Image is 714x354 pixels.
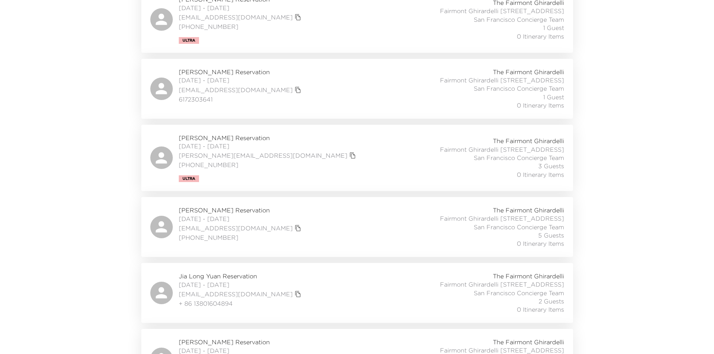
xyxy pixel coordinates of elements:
[141,197,573,257] a: [PERSON_NAME] Reservation[DATE] - [DATE][EMAIL_ADDRESS][DOMAIN_NAME]copy primary member email[PHO...
[538,231,564,239] span: 5 Guests
[543,24,564,32] span: 1 Guest
[179,299,303,308] span: + 86 13801604894
[493,206,564,214] span: The Fairmont Ghirardelli
[493,338,564,346] span: The Fairmont Ghirardelli
[179,281,303,289] span: [DATE] - [DATE]
[179,4,303,12] span: [DATE] - [DATE]
[179,224,293,232] a: [EMAIL_ADDRESS][DOMAIN_NAME]
[474,15,564,24] span: San Francisco Concierge Team
[179,338,303,346] span: [PERSON_NAME] Reservation
[474,154,564,162] span: San Francisco Concierge Team
[179,142,358,150] span: [DATE] - [DATE]
[493,272,564,280] span: The Fairmont Ghirardelli
[179,134,358,142] span: [PERSON_NAME] Reservation
[517,239,564,248] span: 0 Itinerary Items
[179,233,303,242] span: [PHONE_NUMBER]
[517,305,564,314] span: 0 Itinerary Items
[141,263,573,323] a: Jia Long Yuan Reservation[DATE] - [DATE][EMAIL_ADDRESS][DOMAIN_NAME]copy primary member email+ 86...
[493,68,564,76] span: The Fairmont Ghirardelli
[179,206,303,214] span: [PERSON_NAME] Reservation
[179,86,293,94] a: [EMAIL_ADDRESS][DOMAIN_NAME]
[517,32,564,40] span: 0 Itinerary Items
[293,223,303,233] button: copy primary member email
[183,38,195,43] span: Ultra
[179,76,303,84] span: [DATE] - [DATE]
[141,59,573,119] a: [PERSON_NAME] Reservation[DATE] - [DATE][EMAIL_ADDRESS][DOMAIN_NAME]copy primary member email6172...
[543,93,564,101] span: 1 Guest
[179,95,303,103] span: 6172303641
[347,150,358,161] button: copy primary member email
[141,125,573,191] a: [PERSON_NAME] Reservation[DATE] - [DATE][PERSON_NAME][EMAIL_ADDRESS][DOMAIN_NAME]copy primary mem...
[440,280,564,288] span: Fairmont Ghirardelli [STREET_ADDRESS]
[179,68,303,76] span: [PERSON_NAME] Reservation
[440,7,564,15] span: Fairmont Ghirardelli [STREET_ADDRESS]
[517,170,564,179] span: 0 Itinerary Items
[517,101,564,109] span: 0 Itinerary Items
[293,289,303,299] button: copy primary member email
[539,297,564,305] span: 2 Guests
[293,12,303,22] button: copy primary member email
[493,137,564,145] span: The Fairmont Ghirardelli
[440,214,564,223] span: Fairmont Ghirardelli [STREET_ADDRESS]
[474,223,564,231] span: San Francisco Concierge Team
[293,85,303,95] button: copy primary member email
[474,289,564,297] span: San Francisco Concierge Team
[183,176,195,181] span: Ultra
[179,215,303,223] span: [DATE] - [DATE]
[538,162,564,170] span: 3 Guests
[179,272,303,280] span: Jia Long Yuan Reservation
[179,13,293,21] a: [EMAIL_ADDRESS][DOMAIN_NAME]
[179,151,347,160] a: [PERSON_NAME][EMAIL_ADDRESS][DOMAIN_NAME]
[440,76,564,84] span: Fairmont Ghirardelli [STREET_ADDRESS]
[440,145,564,154] span: Fairmont Ghirardelli [STREET_ADDRESS]
[179,290,293,298] a: [EMAIL_ADDRESS][DOMAIN_NAME]
[474,84,564,93] span: San Francisco Concierge Team
[179,161,358,169] span: [PHONE_NUMBER]
[179,22,303,31] span: [PHONE_NUMBER]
